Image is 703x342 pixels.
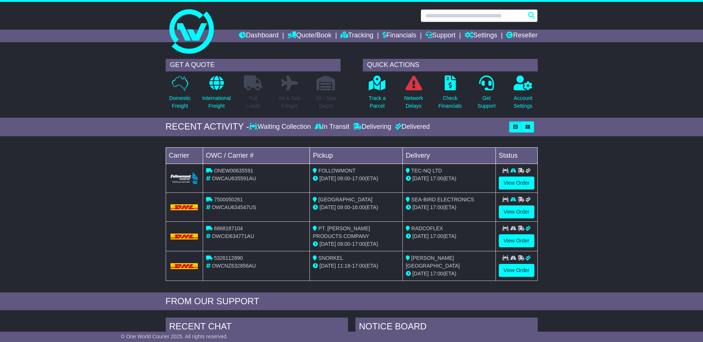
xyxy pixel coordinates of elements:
[368,75,386,114] a: Track aParcel
[169,75,191,114] a: DomesticFreight
[337,263,350,269] span: 11:18
[404,94,423,110] p: Network Delays
[477,94,495,110] p: Get Support
[170,204,198,210] img: DHL.png
[355,318,538,338] div: NOTICE BOARD
[319,241,336,247] span: [DATE]
[499,177,534,190] a: View Order
[430,175,443,181] span: 17:00
[352,263,365,269] span: 17:00
[203,147,310,164] td: OWC / Carrier #
[310,147,403,164] td: Pickup
[351,123,393,131] div: Delivering
[438,75,462,114] a: CheckFinancials
[382,30,416,42] a: Financials
[411,168,442,174] span: TEC-NQ LTD
[313,240,399,248] div: - (ETA)
[214,225,243,231] span: 6868187104
[393,123,430,131] div: Delivered
[513,75,533,114] a: AccountSettings
[316,94,336,110] p: Air / Sea Depot
[313,175,399,182] div: - (ETA)
[214,168,253,174] span: ONEW00635591
[169,94,190,110] p: Domestic Freight
[406,255,460,269] span: [PERSON_NAME] [GEOGRAPHIC_DATA]
[170,172,198,184] img: Followmont_Transport.png
[288,30,331,42] a: Quote/Book
[352,175,365,181] span: 17:00
[318,255,343,261] span: SNORKEL
[465,30,497,42] a: Settings
[406,204,493,211] div: (ETA)
[430,204,443,210] span: 17:00
[438,94,462,110] p: Check Financials
[319,204,336,210] span: [DATE]
[318,197,372,202] span: [GEOGRAPHIC_DATA]
[412,233,429,239] span: [DATE]
[499,264,534,277] a: View Order
[411,225,443,231] span: RADCOFLEX
[404,75,423,114] a: NetworkDelays
[412,204,429,210] span: [DATE]
[214,197,243,202] span: 7500050261
[337,175,350,181] span: 09:00
[412,271,429,276] span: [DATE]
[406,175,493,182] div: (ETA)
[249,123,312,131] div: Waiting Collection
[202,94,231,110] p: International Freight
[499,234,534,247] a: View Order
[402,147,495,164] td: Delivery
[318,168,355,174] span: FOLLOWMONT
[166,147,203,164] td: Carrier
[212,175,256,181] span: OWCAU635591AU
[319,263,336,269] span: [DATE]
[214,255,243,261] span: 5326112890
[499,205,534,218] a: View Order
[477,75,496,114] a: GetSupport
[411,197,474,202] span: SEA-BIRD ELECTRONICS
[341,30,373,42] a: Tracking
[239,30,279,42] a: Dashboard
[212,263,256,269] span: OWCNZ632856AU
[506,30,537,42] a: Reseller
[430,233,443,239] span: 17:00
[212,233,254,239] span: OWCID634771AU
[369,94,386,110] p: Track a Parcel
[166,296,538,307] div: FROM OUR SUPPORT
[313,204,399,211] div: - (ETA)
[425,30,455,42] a: Support
[352,204,365,210] span: 16:00
[202,75,231,114] a: InternationalFreight
[430,271,443,276] span: 17:00
[279,94,301,110] p: Air & Sea Freight
[166,59,341,71] div: GET A QUOTE
[514,94,533,110] p: Account Settings
[406,232,493,240] div: (ETA)
[337,204,350,210] span: 09:00
[170,263,198,269] img: DHL.png
[313,225,370,239] span: PT. [PERSON_NAME] PRODUCTS COMPANY
[313,262,399,270] div: - (ETA)
[313,123,351,131] div: In Transit
[352,241,365,247] span: 17:00
[337,241,350,247] span: 09:00
[495,147,537,164] td: Status
[121,333,228,339] span: © One World Courier 2025. All rights reserved.
[244,94,262,110] p: Full Loads
[170,234,198,239] img: DHL.png
[319,175,336,181] span: [DATE]
[406,270,493,278] div: (ETA)
[412,175,429,181] span: [DATE]
[212,204,256,210] span: OWCAU634547US
[363,59,538,71] div: QUICK ACTIONS
[166,121,249,132] div: RECENT ACTIVITY -
[166,318,348,338] div: RECENT CHAT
